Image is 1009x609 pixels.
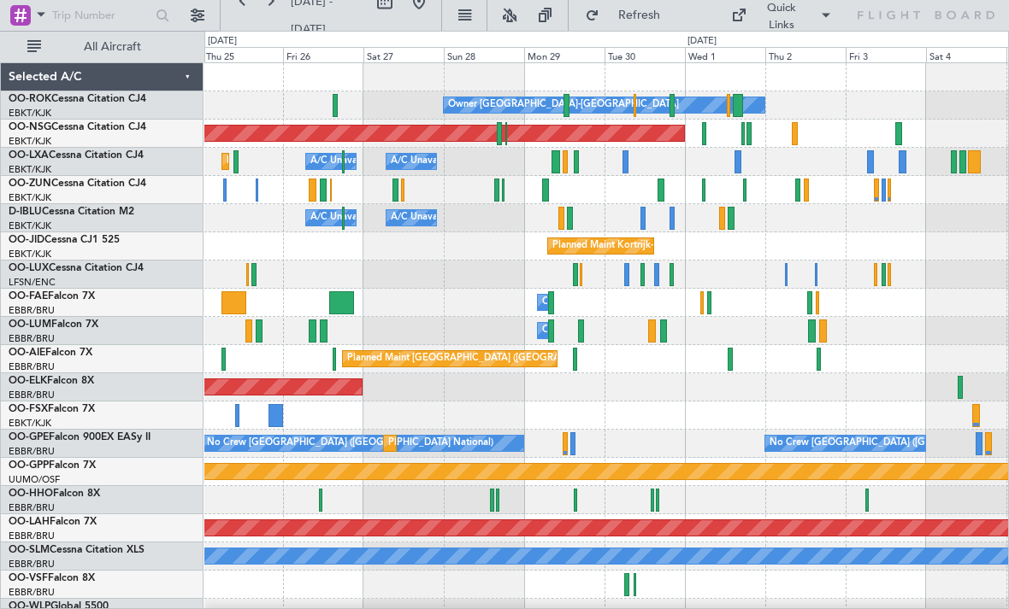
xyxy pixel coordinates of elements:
[685,47,765,62] div: Wed 1
[9,489,53,499] span: OO-HHO
[542,290,658,315] div: Owner Melsbroek Air Base
[444,47,524,62] div: Sun 28
[9,263,144,273] a: OO-LUXCessna Citation CJ4
[9,319,51,330] span: OO-LUM
[9,573,48,583] span: OO-VSF
[9,360,55,373] a: EBBR/BRU
[765,47,846,62] div: Thu 2
[9,586,55,599] a: EBBR/BRU
[9,207,42,217] span: D-IBLU
[9,150,144,161] a: OO-LXACessna Citation CJ4
[926,47,1006,62] div: Sat 4
[347,346,617,372] div: Planned Maint [GEOGRAPHIC_DATA] ([GEOGRAPHIC_DATA])
[9,107,51,120] a: EBKT/KJK
[9,545,145,555] a: OO-SLMCessna Citation XLS
[9,207,134,217] a: D-IBLUCessna Citation M2
[363,47,444,62] div: Sat 27
[283,47,363,62] div: Fri 26
[9,517,50,527] span: OO-LAH
[9,389,55,401] a: EBBR/BRU
[9,473,60,486] a: UUMO/OSF
[9,94,51,104] span: OO-ROK
[687,34,717,49] div: [DATE]
[227,149,426,174] div: Planned Maint Kortrijk-[GEOGRAPHIC_DATA]
[9,501,55,514] a: EBBR/BRU
[9,376,47,386] span: OO-ELK
[9,135,51,148] a: EBKT/KJK
[9,122,51,132] span: OO-NSG
[9,348,45,358] span: OO-AIE
[9,376,94,386] a: OO-ELKFalcon 8X
[9,558,55,571] a: EBBR/BRU
[207,430,493,456] div: No Crew [GEOGRAPHIC_DATA] ([GEOGRAPHIC_DATA] National)
[310,205,628,231] div: A/C Unavailable [GEOGRAPHIC_DATA] ([GEOGRAPHIC_DATA] National)
[9,94,146,104] a: OO-ROKCessna Citation CJ4
[9,291,95,302] a: OO-FAEFalcon 7X
[448,92,679,118] div: Owner [GEOGRAPHIC_DATA]-[GEOGRAPHIC_DATA]
[9,404,95,414] a: OO-FSXFalcon 7X
[9,263,49,273] span: OO-LUX
[9,489,100,499] a: OO-HHOFalcon 8X
[9,220,51,232] a: EBKT/KJK
[9,573,95,583] a: OO-VSFFalcon 8X
[524,47,605,62] div: Mon 29
[603,9,675,21] span: Refresh
[9,304,55,317] a: EBBR/BRU
[9,191,51,204] a: EBKT/KJK
[9,545,50,555] span: OO-SLM
[9,163,51,176] a: EBKT/KJK
[9,179,51,189] span: OO-ZUN
[9,445,55,458] a: EBBR/BRU
[9,122,146,132] a: OO-NSGCessna Citation CJ4
[577,2,680,29] button: Refresh
[723,2,841,29] button: Quick Links
[9,235,120,245] a: OO-JIDCessna CJ1 525
[203,47,283,62] div: Thu 25
[391,149,462,174] div: A/C Unavailable
[391,205,664,231] div: A/C Unavailable [GEOGRAPHIC_DATA]-[GEOGRAPHIC_DATA]
[9,404,48,414] span: OO-FSX
[9,460,49,471] span: OO-GPP
[9,332,55,345] a: EBBR/BRU
[9,319,98,330] a: OO-LUMFalcon 7X
[9,417,51,430] a: EBKT/KJK
[605,47,685,62] div: Tue 30
[9,248,51,261] a: EBKT/KJK
[9,460,96,471] a: OO-GPPFalcon 7X
[9,530,55,542] a: EBBR/BRU
[9,432,49,442] span: OO-GPE
[19,33,186,61] button: All Aircraft
[310,149,628,174] div: A/C Unavailable [GEOGRAPHIC_DATA] ([GEOGRAPHIC_DATA] National)
[52,3,150,28] input: Trip Number
[9,291,48,302] span: OO-FAE
[9,432,150,442] a: OO-GPEFalcon 900EX EASy II
[9,517,97,527] a: OO-LAHFalcon 7X
[9,150,49,161] span: OO-LXA
[9,235,44,245] span: OO-JID
[208,34,237,49] div: [DATE]
[44,41,180,53] span: All Aircraft
[846,47,926,62] div: Fri 3
[9,179,146,189] a: OO-ZUNCessna Citation CJ4
[542,318,658,343] div: Owner Melsbroek Air Base
[388,430,698,456] div: Planned Maint [GEOGRAPHIC_DATA] ([GEOGRAPHIC_DATA] National)
[9,348,92,358] a: OO-AIEFalcon 7X
[9,276,56,289] a: LFSN/ENC
[552,233,752,259] div: Planned Maint Kortrijk-[GEOGRAPHIC_DATA]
